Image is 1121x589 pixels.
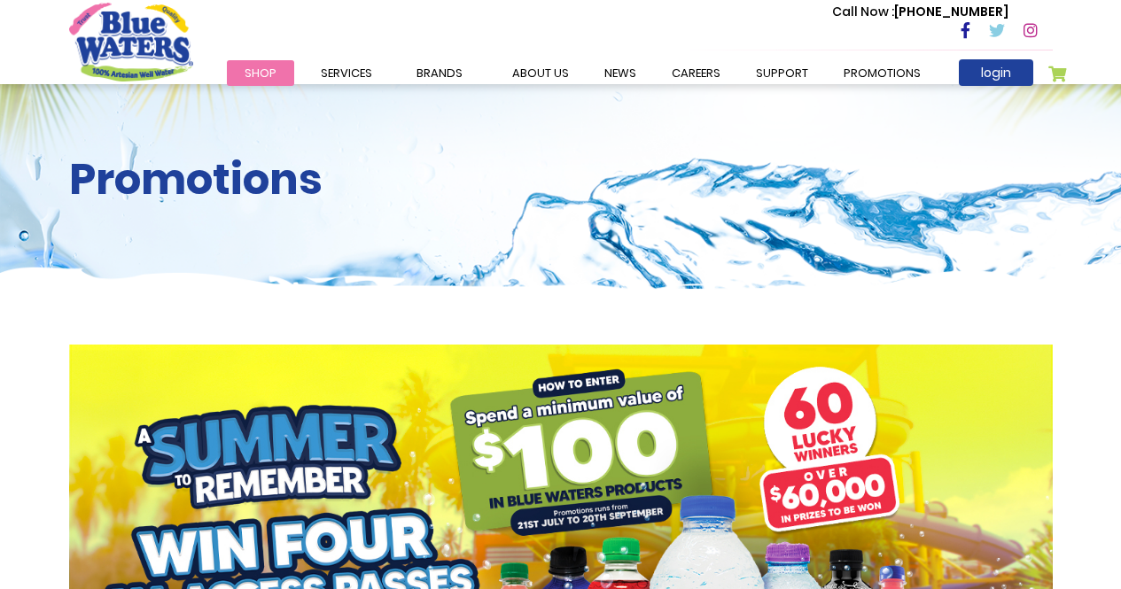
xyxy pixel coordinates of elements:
[416,65,463,81] span: Brands
[494,60,587,86] a: about us
[826,60,938,86] a: Promotions
[245,65,276,81] span: Shop
[738,60,826,86] a: support
[587,60,654,86] a: News
[321,65,372,81] span: Services
[959,59,1033,86] a: login
[69,154,1053,205] h2: Promotions
[69,3,193,81] a: store logo
[832,3,1008,21] p: [PHONE_NUMBER]
[832,3,894,20] span: Call Now :
[654,60,738,86] a: careers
